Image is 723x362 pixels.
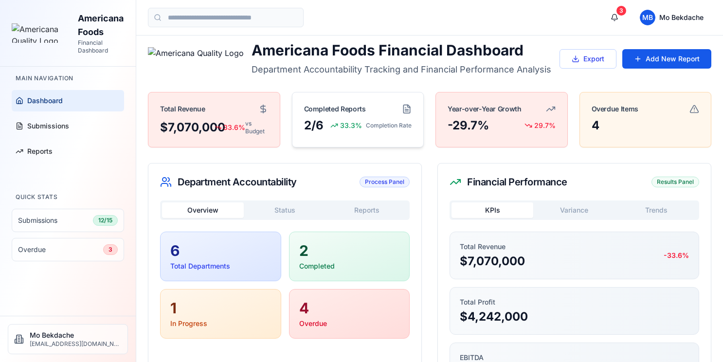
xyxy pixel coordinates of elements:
img: Americana Quality Logo [12,23,72,43]
div: Total Profit [460,297,528,307]
div: $7,070,000 [160,122,215,133]
p: [EMAIL_ADDRESS][DOMAIN_NAME] [30,340,122,348]
div: 12/15 [93,215,118,226]
div: 4 [299,299,400,317]
div: Total Departments [170,261,271,271]
p: Mo Bekdache [30,330,122,340]
button: Reports [326,202,408,218]
div: Department Accountability [160,175,297,189]
div: 2/6 [304,120,324,131]
div: $4,242,000 [460,309,528,325]
button: Add New Report [622,49,711,69]
p: Financial Dashboard [78,39,124,54]
div: 4 [592,120,599,131]
div: Completed Reports [304,104,366,114]
div: Completed [299,261,400,271]
span: M B [640,10,655,25]
div: Results Panel [651,177,699,187]
h2: Americana Foods [78,12,124,39]
button: Status [244,202,325,218]
span: 33.3% [340,121,362,130]
div: 2 [299,242,400,259]
span: 29.7% [534,121,556,130]
div: Process Panel [360,177,410,187]
div: -33.6% [664,251,689,260]
div: Total Revenue [460,242,525,252]
p: Department Accountability Tracking and Financial Performance Analysis [252,63,551,76]
div: 3 [103,244,118,255]
span: Dashboard [27,96,63,106]
div: 1 [170,299,271,317]
div: Main Navigation [12,71,124,86]
button: KPIs [452,202,533,218]
span: vs Budget [245,120,268,135]
div: Quick Stats [12,189,124,205]
div: 6 [170,242,271,259]
button: Variance [533,202,615,218]
button: Trends [615,202,697,218]
div: Total Revenue [160,104,205,114]
a: Dashboard [12,90,124,111]
a: Reports [12,141,124,162]
span: Overdue [18,245,46,254]
span: Reports [27,146,53,156]
div: In Progress [170,319,271,328]
span: Completion Rate [366,122,412,129]
div: Overdue [299,319,400,328]
button: 3 [605,8,624,27]
img: Americana Quality Logo [148,47,244,71]
div: Year-over-Year Growth [448,104,522,114]
a: Submissions [12,115,124,137]
span: Mo Bekdache [659,13,704,22]
div: Financial Performance [450,175,567,189]
span: Submissions [18,216,57,225]
div: 3 [616,6,626,16]
div: Overdue Items [592,104,638,114]
button: Export [560,49,616,69]
div: -29.7% [448,120,489,131]
button: MBMo Bekdache [632,8,711,27]
span: Submissions [27,121,69,131]
button: Overview [162,202,244,218]
div: $7,070,000 [460,253,525,269]
span: 33.6% [223,123,241,132]
h1: Americana Foods Financial Dashboard [252,41,551,59]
